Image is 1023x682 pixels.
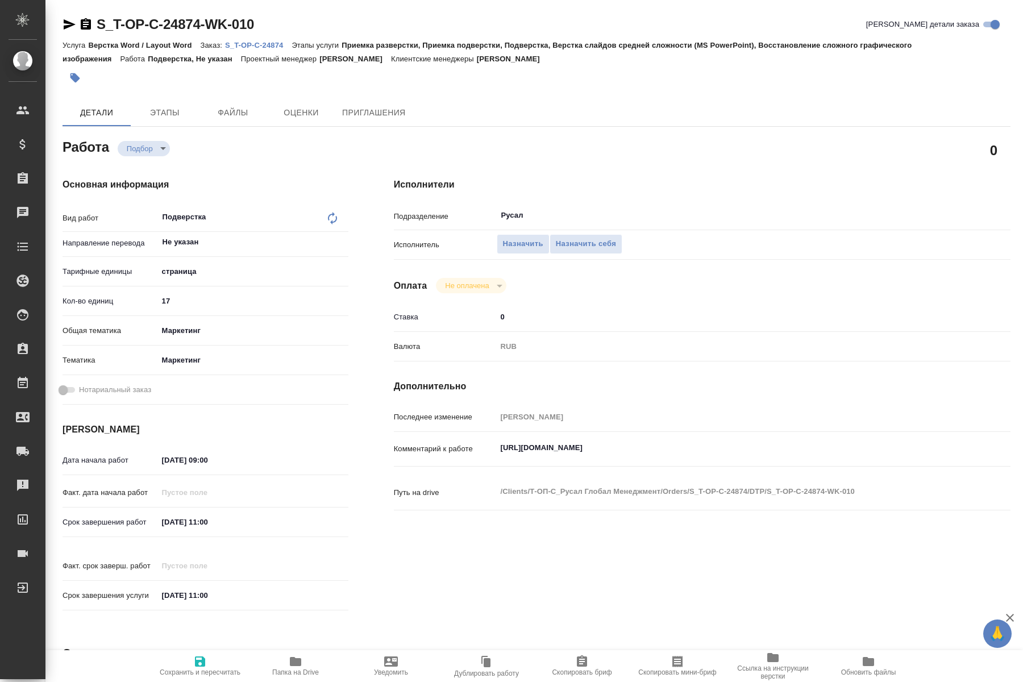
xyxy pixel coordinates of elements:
[63,178,348,192] h4: Основная информация
[158,484,257,501] input: Пустое поле
[63,41,912,63] p: Приемка разверстки, Приемка подверстки, Подверстка, Верстка слайдов средней сложности (MS PowerPo...
[152,650,248,682] button: Сохранить и пересчитать
[497,309,959,325] input: ✎ Введи что-нибудь
[158,558,257,574] input: Пустое поле
[97,16,254,32] a: S_T-OP-C-24874-WK-010
[454,669,519,677] span: Дублировать работу
[138,106,192,120] span: Этапы
[988,622,1007,646] span: 🙏
[63,487,158,498] p: Факт. дата начала работ
[158,321,348,340] div: Маркетинг
[821,650,916,682] button: Обновить файлы
[158,514,257,530] input: ✎ Введи что-нибудь
[241,55,319,63] p: Проектный менеджер
[391,55,477,63] p: Клиентские менеджеры
[63,213,158,224] p: Вид работ
[225,41,292,49] p: S_T-OP-C-24874
[63,266,158,277] p: Тарифные единицы
[342,241,344,243] button: Open
[725,650,821,682] button: Ссылка на инструкции верстки
[374,668,408,676] span: Уведомить
[319,55,391,63] p: [PERSON_NAME]
[342,106,406,120] span: Приглашения
[497,438,959,458] textarea: [URL][DOMAIN_NAME]
[79,384,151,396] span: Нотариальный заказ
[69,106,124,120] span: Детали
[225,40,292,49] a: S_T-OP-C-24874
[552,668,612,676] span: Скопировать бриф
[158,452,257,468] input: ✎ Введи что-нибудь
[160,668,240,676] span: Сохранить и пересчитать
[953,214,955,217] button: Open
[63,325,158,336] p: Общая тематика
[63,136,109,156] h2: Работа
[158,587,257,604] input: ✎ Введи что-нибудь
[497,337,959,356] div: RUB
[63,355,158,366] p: Тематика
[201,41,225,49] p: Заказ:
[63,41,88,49] p: Услуга
[343,650,439,682] button: Уведомить
[394,411,497,423] p: Последнее изменение
[63,590,158,601] p: Срок завершения услуги
[638,668,716,676] span: Скопировать мини-бриф
[497,234,550,254] button: Назначить
[394,311,497,323] p: Ставка
[206,106,260,120] span: Файлы
[534,650,630,682] button: Скопировать бриф
[63,560,158,572] p: Факт. срок заверш. работ
[732,664,814,680] span: Ссылка на инструкции верстки
[990,140,997,160] h2: 0
[63,65,88,90] button: Добавить тэг
[556,238,616,251] span: Назначить себя
[123,144,156,153] button: Подбор
[63,296,158,307] p: Кол-во единиц
[274,106,328,120] span: Оценки
[63,455,158,466] p: Дата начала работ
[272,668,319,676] span: Папка на Drive
[394,178,1010,192] h4: Исполнители
[394,380,1010,393] h4: Дополнительно
[158,293,348,309] input: ✎ Введи что-нибудь
[158,262,348,281] div: страница
[394,443,497,455] p: Комментарий к работе
[439,650,534,682] button: Дублировать работу
[63,517,158,528] p: Срок завершения работ
[63,18,76,31] button: Скопировать ссылку для ЯМессенджера
[292,41,342,49] p: Этапы услуги
[436,278,506,293] div: Подбор
[148,55,241,63] p: Подверстка, Не указан
[248,650,343,682] button: Папка на Drive
[477,55,548,63] p: [PERSON_NAME]
[394,239,497,251] p: Исполнитель
[394,279,427,293] h4: Оплата
[841,668,896,676] span: Обновить файлы
[442,281,492,290] button: Не оплачена
[630,650,725,682] button: Скопировать мини-бриф
[394,341,497,352] p: Валюта
[550,234,622,254] button: Назначить себя
[63,645,99,663] h2: Заказ
[88,41,200,49] p: Верстка Word / Layout Word
[497,482,959,501] textarea: /Clients/Т-ОП-С_Русал Глобал Менеджмент/Orders/S_T-OP-C-24874/DTP/S_T-OP-C-24874-WK-010
[63,238,158,249] p: Направление перевода
[158,351,348,370] div: Маркетинг
[120,55,148,63] p: Работа
[79,18,93,31] button: Скопировать ссылку
[63,423,348,436] h4: [PERSON_NAME]
[118,141,170,156] div: Подбор
[503,238,543,251] span: Назначить
[497,409,959,425] input: Пустое поле
[983,619,1012,648] button: 🙏
[394,487,497,498] p: Путь на drive
[394,211,497,222] p: Подразделение
[866,19,979,30] span: [PERSON_NAME] детали заказа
